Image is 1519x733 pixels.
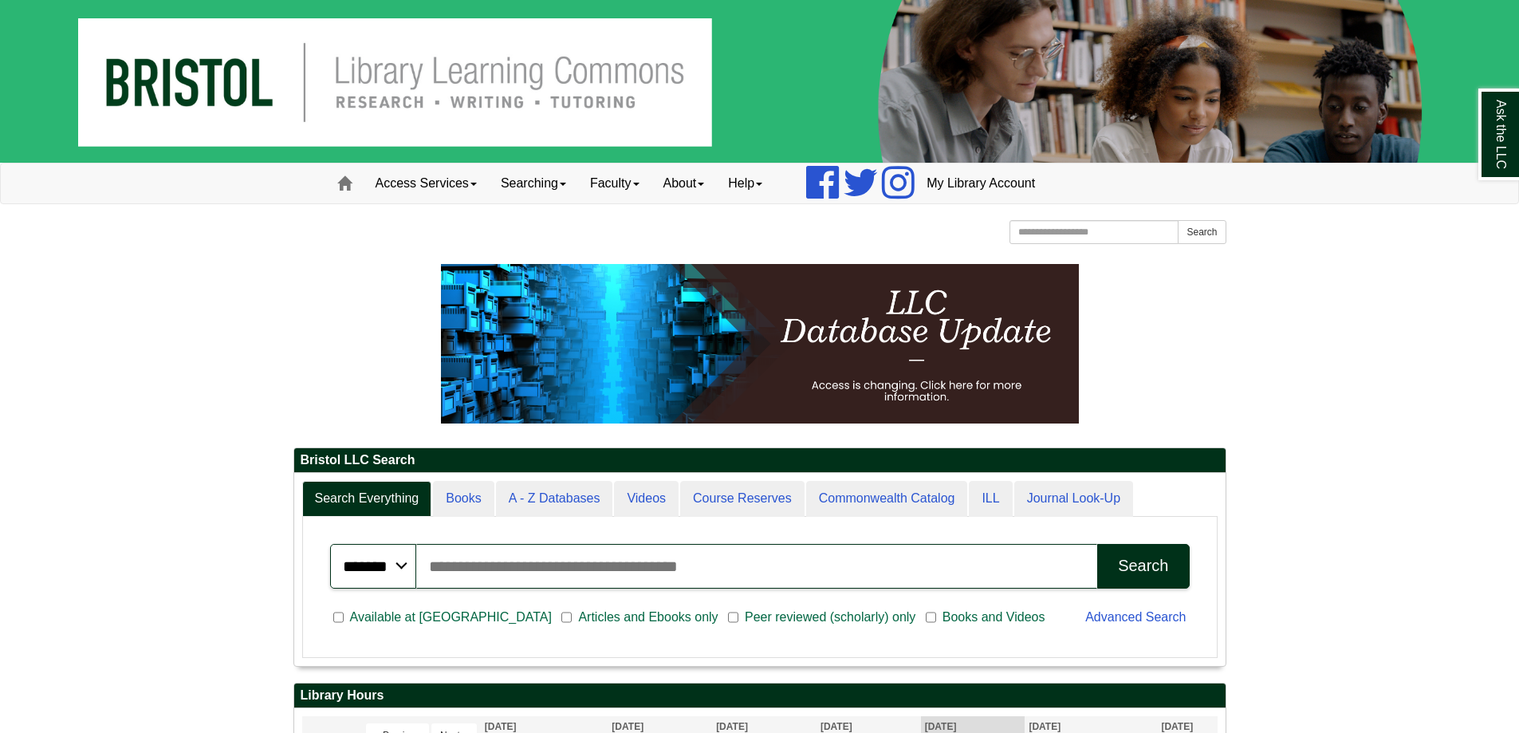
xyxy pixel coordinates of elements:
a: Faculty [578,164,651,203]
input: Books and Videos [926,610,936,625]
span: Peer reviewed (scholarly) only [738,608,922,627]
a: About [651,164,717,203]
span: [DATE] [925,721,957,732]
a: Videos [614,481,679,517]
a: Search Everything [302,481,432,517]
a: ILL [969,481,1012,517]
a: Journal Look-Up [1014,481,1133,517]
span: [DATE] [612,721,643,732]
a: Course Reserves [680,481,805,517]
img: HTML tutorial [441,264,1079,424]
span: [DATE] [485,721,517,732]
input: Articles and Ebooks only [561,610,572,625]
input: Available at [GEOGRAPHIC_DATA] [333,610,344,625]
a: Searching [489,164,578,203]
a: Books [433,481,494,517]
span: [DATE] [716,721,748,732]
span: [DATE] [820,721,852,732]
a: Commonwealth Catalog [806,481,968,517]
span: Articles and Ebooks only [572,608,724,627]
span: Books and Videos [936,608,1052,627]
input: Peer reviewed (scholarly) only [728,610,738,625]
h2: Library Hours [294,684,1226,708]
button: Search [1178,220,1226,244]
span: [DATE] [1161,721,1193,732]
a: Access Services [364,164,489,203]
a: My Library Account [915,164,1047,203]
a: A - Z Databases [496,481,613,517]
div: Search [1118,557,1168,575]
a: Advanced Search [1085,610,1186,624]
button: Search [1097,544,1189,589]
span: Available at [GEOGRAPHIC_DATA] [344,608,558,627]
h2: Bristol LLC Search [294,448,1226,473]
a: Help [716,164,774,203]
span: [DATE] [1029,721,1061,732]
